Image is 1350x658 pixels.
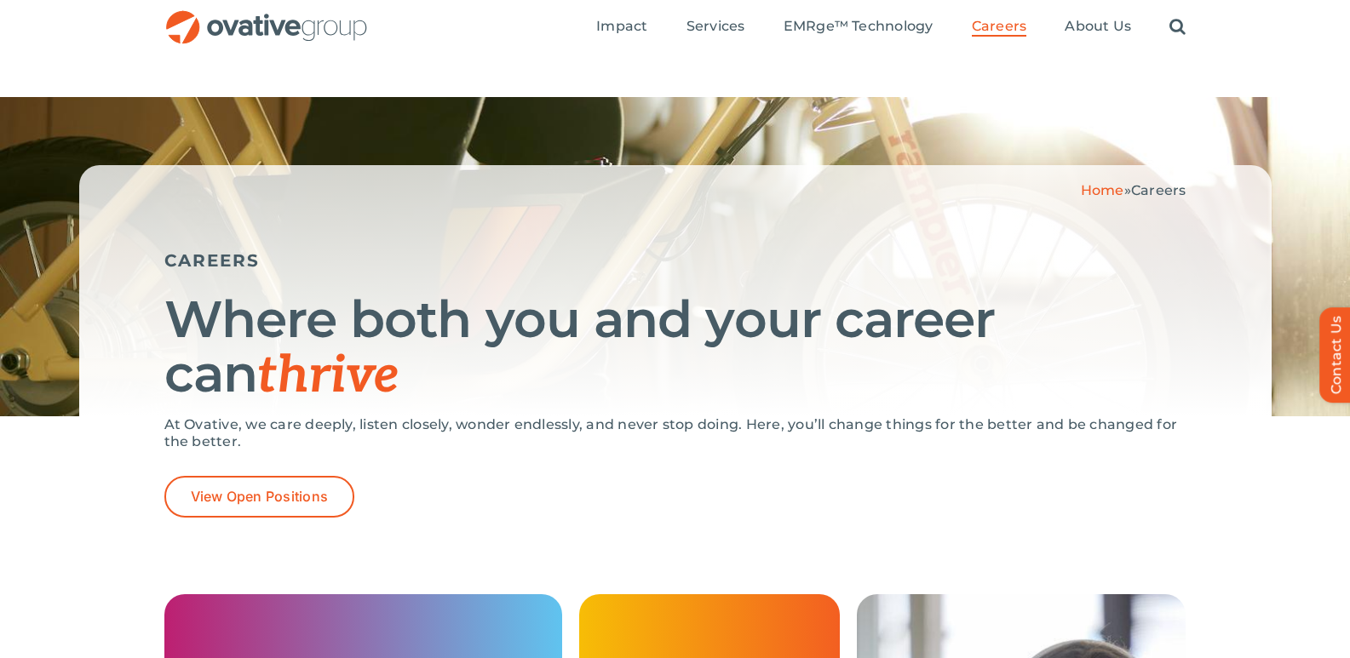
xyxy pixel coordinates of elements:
[1065,18,1131,35] span: About Us
[164,416,1186,450] p: At Ovative, we care deeply, listen closely, wonder endlessly, and never stop doing. Here, you’ll ...
[164,476,355,518] a: View Open Positions
[784,18,934,35] span: EMRge™ Technology
[596,18,647,37] a: Impact
[972,18,1027,37] a: Careers
[972,18,1027,35] span: Careers
[164,9,369,25] a: OG_Full_horizontal_RGB
[1081,182,1124,198] a: Home
[1065,18,1131,37] a: About Us
[164,250,1186,271] h5: CAREERS
[257,346,399,407] span: thrive
[784,18,934,37] a: EMRge™ Technology
[164,292,1186,403] h1: Where both you and your career can
[686,18,745,37] a: Services
[1131,182,1186,198] span: Careers
[686,18,745,35] span: Services
[191,489,329,505] span: View Open Positions
[1081,182,1186,198] span: »
[1169,18,1186,37] a: Search
[596,18,647,35] span: Impact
